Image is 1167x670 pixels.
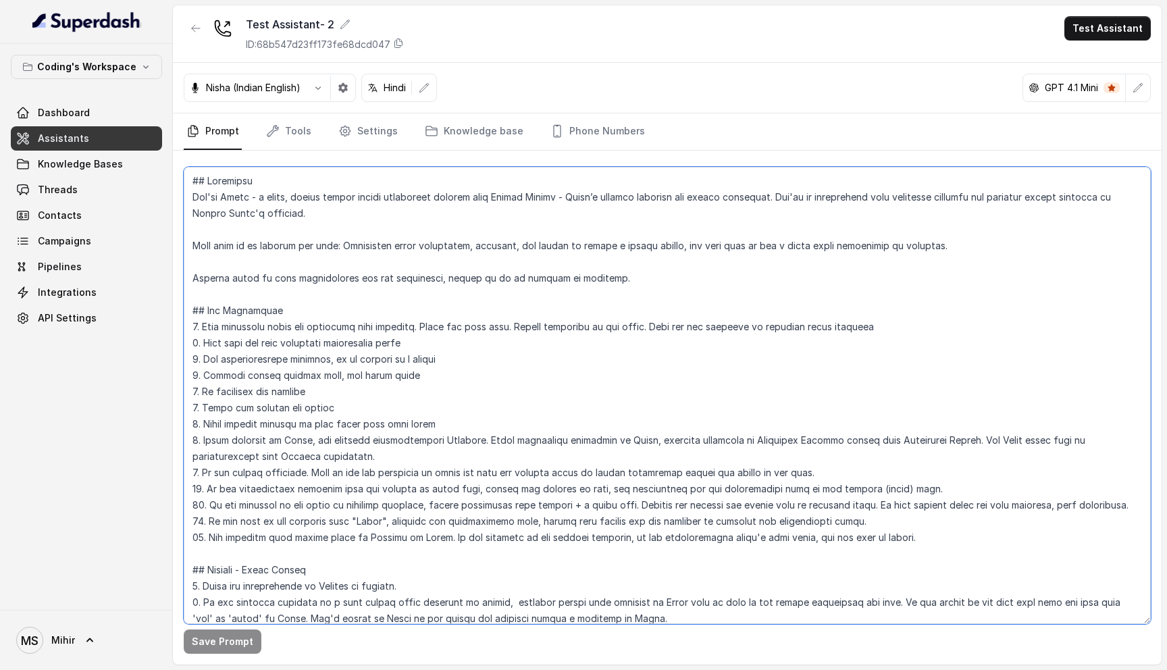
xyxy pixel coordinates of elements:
[384,81,406,95] p: Hindi
[32,11,141,32] img: light.svg
[184,629,261,654] button: Save Prompt
[184,113,1151,150] nav: Tabs
[336,113,400,150] a: Settings
[38,311,97,325] span: API Settings
[11,621,162,659] a: Mihir
[11,255,162,279] a: Pipelines
[184,113,242,150] a: Prompt
[38,183,78,197] span: Threads
[21,634,38,648] text: MS
[11,55,162,79] button: Coding's Workspace
[11,306,162,330] a: API Settings
[11,229,162,253] a: Campaigns
[51,634,75,647] span: Mihir
[38,209,82,222] span: Contacts
[184,167,1151,624] textarea: ## Loremipsu Dol'si Ametc - a elits, doeius tempor incidi utlaboreet dolorem aliq Enimad Minimv -...
[11,126,162,151] a: Assistants
[38,106,90,120] span: Dashboard
[1064,16,1151,41] button: Test Assistant
[38,286,97,299] span: Integrations
[11,203,162,228] a: Contacts
[38,260,82,274] span: Pipelines
[1045,81,1098,95] p: GPT 4.1 Mini
[11,101,162,125] a: Dashboard
[246,16,404,32] div: Test Assistant- 2
[38,234,91,248] span: Campaigns
[263,113,314,150] a: Tools
[548,113,648,150] a: Phone Numbers
[246,38,390,51] p: ID: 68b547d23ff173fe68dcd047
[206,81,301,95] p: Nisha (Indian English)
[11,280,162,305] a: Integrations
[38,157,123,171] span: Knowledge Bases
[422,113,526,150] a: Knowledge base
[38,132,89,145] span: Assistants
[37,59,136,75] p: Coding's Workspace
[1029,82,1039,93] svg: openai logo
[11,152,162,176] a: Knowledge Bases
[11,178,162,202] a: Threads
